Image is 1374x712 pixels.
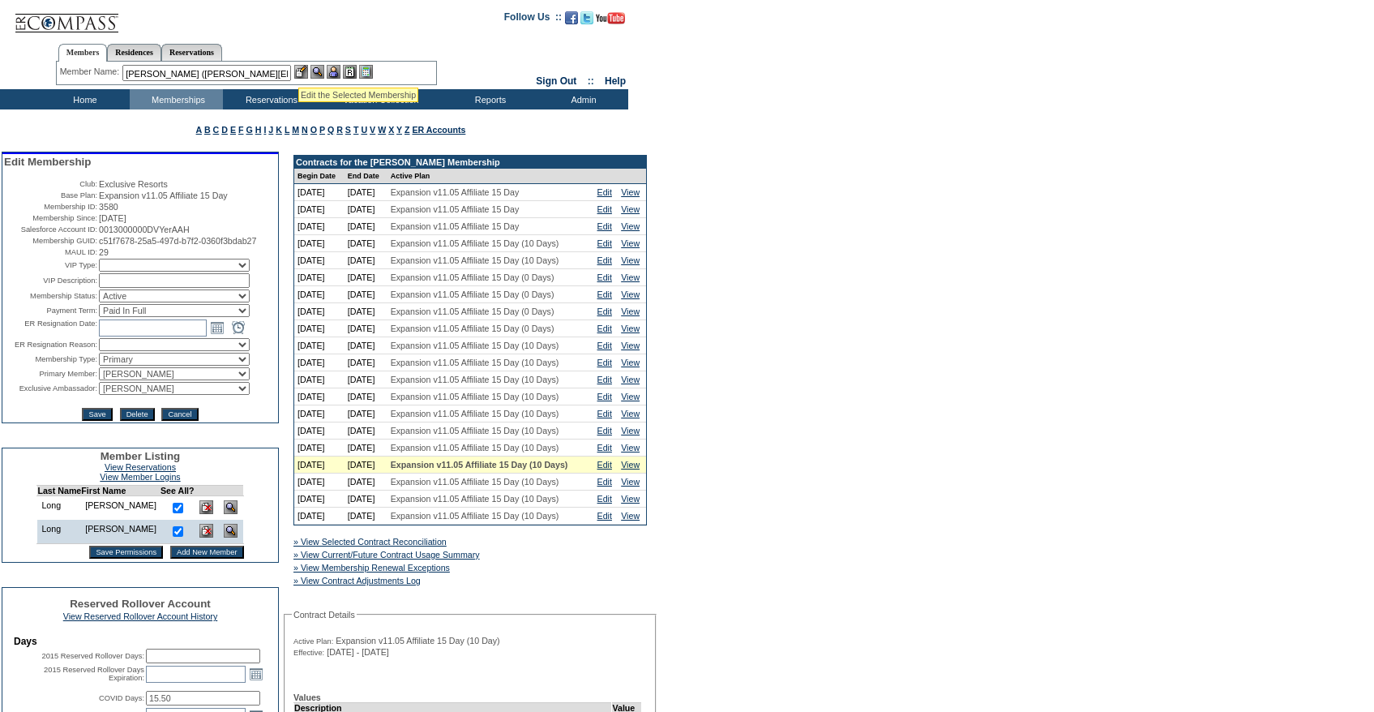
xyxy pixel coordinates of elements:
a: U [361,125,367,135]
td: [DATE] [294,184,345,201]
a: View [621,255,640,265]
a: Edit [597,307,612,316]
span: Expansion v11.05 Affiliate 15 Day (10 Day) [336,636,499,646]
td: [DATE] [345,337,387,354]
a: View [621,341,640,350]
td: Membership Status: [4,290,97,302]
img: Follow us on Twitter [580,11,593,24]
a: Follow us on Twitter [580,16,593,26]
a: View [621,426,640,435]
a: » View Current/Future Contract Usage Summary [293,550,480,560]
td: [DATE] [345,320,387,337]
a: View [621,375,640,384]
a: Edit [597,443,612,453]
td: First Name [81,486,161,496]
a: V [370,125,375,135]
td: [DATE] [345,388,387,405]
td: Active Plan [387,169,594,184]
span: Expansion v11.05 Affiliate 15 Day (10 Days) [391,255,559,265]
a: Reservations [161,44,222,61]
div: Edit the Selected Membership [301,90,416,100]
td: Last Name [37,486,81,496]
a: X [388,125,394,135]
a: View [621,409,640,418]
td: Long [37,520,81,544]
a: View [621,221,640,231]
td: [DATE] [294,337,345,354]
input: Cancel [161,408,198,421]
a: View [621,238,640,248]
td: [DATE] [345,474,387,491]
span: [DATE] - [DATE] [327,647,389,657]
input: Add New Member [170,546,244,559]
td: Follow Us :: [504,10,562,29]
td: [DATE] [294,371,345,388]
td: Reports [442,89,535,109]
a: Edit [597,494,612,504]
span: Expansion v11.05 Affiliate 15 Day [391,221,520,231]
a: T [353,125,359,135]
td: VIP Description: [4,273,97,288]
td: [DATE] [294,388,345,405]
td: Membership ID: [4,202,97,212]
td: [DATE] [294,440,345,457]
a: Edit [597,324,612,333]
span: Effective: [293,648,324,658]
a: View Reserved Rollover Account History [63,611,218,621]
td: Primary Member: [4,367,97,380]
td: Home [36,89,130,109]
td: Membership Type: [4,353,97,366]
td: Salesforce Account ID: [4,225,97,234]
span: Expansion v11.05 Affiliate 15 Day [391,187,520,197]
a: View Reservations [105,462,176,472]
span: Expansion v11.05 Affiliate 15 Day (10 Days) [391,494,559,504]
a: Members [58,44,108,62]
a: » View Selected Contract Reconciliation [293,537,447,547]
a: Edit [597,460,612,470]
a: Edit [597,204,612,214]
td: [DATE] [294,508,345,525]
td: End Date [345,169,387,184]
td: [DATE] [294,405,345,422]
td: [PERSON_NAME] [81,496,161,521]
a: View Member Logins [100,472,180,482]
td: Base Plan: [4,191,97,200]
span: Exclusive Resorts [99,179,168,189]
a: Edit [597,255,612,265]
a: S [345,125,351,135]
a: D [221,125,228,135]
legend: Contract Details [292,610,357,620]
img: Delete [199,500,213,514]
a: N [302,125,308,135]
a: L [285,125,289,135]
span: Expansion v11.05 Affiliate 15 Day (10 Days) [391,238,559,248]
span: Expansion v11.05 Affiliate 15 Day (0 Days) [391,290,554,299]
a: » View Membership Renewal Exceptions [293,563,450,573]
td: Admin [535,89,628,109]
img: Reservations [343,65,357,79]
a: View [621,324,640,333]
img: Become our fan on Facebook [565,11,578,24]
a: A [196,125,202,135]
a: View [621,477,640,487]
img: b_edit.gif [294,65,308,79]
td: [DATE] [294,235,345,252]
a: Sign Out [536,75,576,87]
span: :: [588,75,594,87]
span: Expansion v11.05 Affiliate 15 Day (10 Days) [391,392,559,401]
a: M [292,125,299,135]
span: Expansion v11.05 Affiliate 15 Day (10 Days) [391,341,559,350]
td: [DATE] [345,286,387,303]
td: [DATE] [345,422,387,440]
td: [DATE] [294,286,345,303]
td: ER Resignation Reason: [4,338,97,351]
span: c51f7678-25a5-497d-b7f2-0360f3bdab27 [99,236,256,246]
td: ER Resignation Date: [4,319,97,337]
a: Edit [597,238,612,248]
a: View [621,511,640,521]
td: [DATE] [345,440,387,457]
a: Help [605,75,626,87]
td: [DATE] [294,422,345,440]
a: Edit [597,426,612,435]
td: [DATE] [294,491,345,508]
